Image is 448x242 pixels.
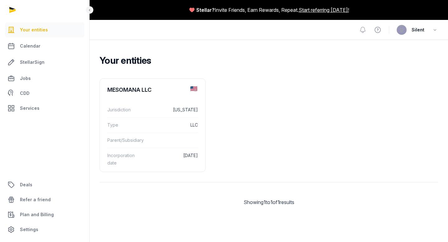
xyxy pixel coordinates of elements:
[20,181,32,188] span: Deals
[20,211,54,218] span: Plan and Billing
[20,26,48,34] span: Your entities
[20,226,38,233] span: Settings
[147,106,198,114] dd: [US_STATE]
[107,106,142,114] dt: Jurisdiction
[107,86,152,94] div: MESOMANA LLC
[100,55,433,66] h2: Your entities
[5,177,84,192] a: Deals
[107,121,142,129] dt: Type
[264,199,266,205] span: 1
[412,26,424,34] span: Silent
[20,58,44,66] span: StellarSign
[5,39,84,54] a: Calendar
[5,71,84,86] a: Jobs
[5,55,84,70] a: StellarSign
[397,25,407,35] img: avatar
[20,42,40,50] span: Calendar
[20,105,40,112] span: Services
[20,75,31,82] span: Jobs
[107,137,144,144] dt: Parent/Subsidiary
[147,152,198,167] dd: [DATE]
[100,79,205,175] a: MESOMANA LLCJurisdiction[US_STATE]TypeLLCParent/SubsidiaryIncorporation date[DATE]
[190,86,197,91] img: us.png
[147,121,198,129] dd: LLC
[100,198,438,206] div: Showing to of results
[5,192,84,207] a: Refer a friend
[20,90,30,97] span: CDD
[278,199,280,205] span: 1
[5,101,84,116] a: Services
[107,152,142,167] dt: Incorporation date
[5,87,84,100] a: CDD
[299,6,349,14] a: Start referring [DATE]!
[5,207,84,222] a: Plan and Billing
[5,222,84,237] a: Settings
[5,22,84,37] a: Your entities
[270,199,273,205] span: 1
[196,6,215,14] span: Stellar?
[20,196,51,203] span: Refer a friend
